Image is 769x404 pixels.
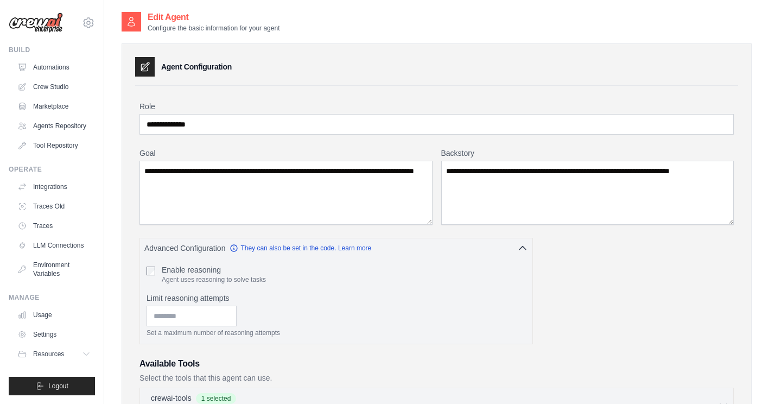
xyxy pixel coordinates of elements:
a: They can also be set in the code. Learn more [230,244,371,252]
label: Enable reasoning [162,264,266,275]
a: Integrations [13,178,95,195]
h3: Available Tools [139,357,734,370]
button: Logout [9,377,95,395]
button: Advanced Configuration They can also be set in the code. Learn more [140,238,532,258]
span: Resources [33,350,64,358]
p: crewai-tools [151,393,192,403]
label: Goal [139,148,433,159]
a: LLM Connections [13,237,95,254]
a: Automations [13,59,95,76]
div: Operate [9,165,95,174]
label: Backstory [441,148,734,159]
a: Traces Old [13,198,95,215]
p: Configure the basic information for your agent [148,24,279,33]
label: Limit reasoning attempts [147,293,526,304]
div: Manage [9,293,95,302]
p: Agent uses reasoning to solve tasks [162,275,266,284]
a: Marketplace [13,98,95,115]
img: Logo [9,12,63,33]
p: Select the tools that this agent can use. [139,373,734,383]
div: Build [9,46,95,54]
a: Settings [13,326,95,343]
h3: Agent Configuration [161,61,232,72]
button: Resources [13,345,95,363]
a: Crew Studio [13,78,95,96]
a: Traces [13,217,95,235]
h2: Edit Agent [148,11,279,24]
span: Logout [48,382,68,390]
span: Advanced Configuration [144,243,225,254]
a: Agents Repository [13,117,95,135]
a: Environment Variables [13,256,95,282]
a: Tool Repository [13,137,95,154]
p: Set a maximum number of reasoning attempts [147,329,526,337]
span: 1 selected [196,393,237,404]
a: Usage [13,306,95,324]
label: Role [139,101,734,112]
